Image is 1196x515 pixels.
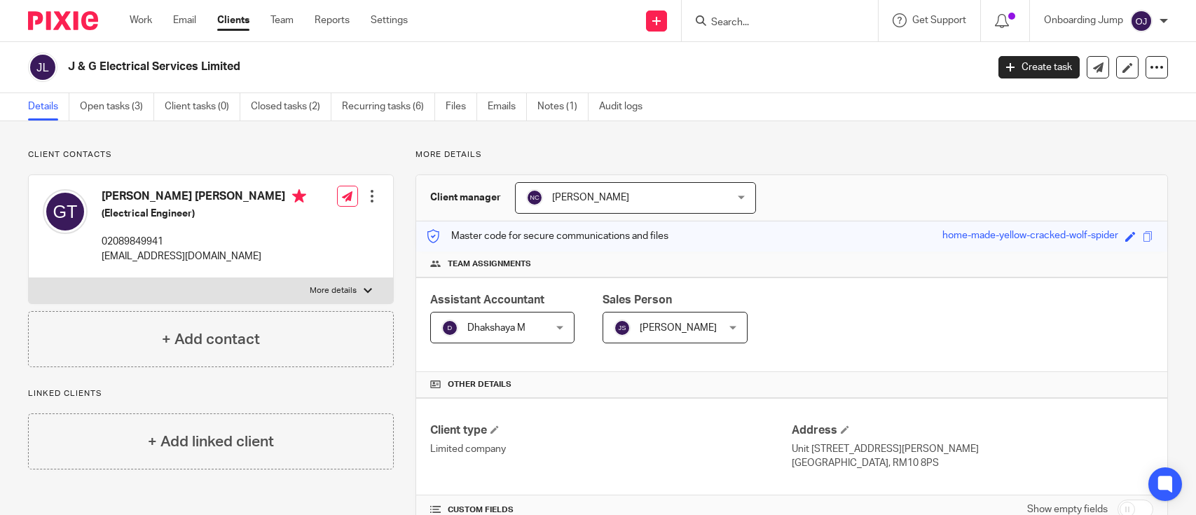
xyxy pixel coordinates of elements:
[430,294,544,305] span: Assistant Accountant
[148,431,274,453] h4: + Add linked client
[162,329,260,350] h4: + Add contact
[315,13,350,27] a: Reports
[537,93,589,121] a: Notes (1)
[912,15,966,25] span: Get Support
[710,17,836,29] input: Search
[270,13,294,27] a: Team
[488,93,527,121] a: Emails
[28,11,98,30] img: Pixie
[467,323,525,333] span: Dhakshaya M
[448,259,531,270] span: Team assignments
[640,323,717,333] span: [PERSON_NAME]
[102,207,306,221] h5: (Electrical Engineer)
[998,56,1080,78] a: Create task
[430,442,792,456] p: Limited company
[526,189,543,206] img: svg%3E
[599,93,653,121] a: Audit logs
[173,13,196,27] a: Email
[342,93,435,121] a: Recurring tasks (6)
[102,235,306,249] p: 02089849941
[614,320,631,336] img: svg%3E
[446,93,477,121] a: Files
[102,249,306,263] p: [EMAIL_ADDRESS][DOMAIN_NAME]
[430,191,501,205] h3: Client manager
[217,13,249,27] a: Clients
[28,149,394,160] p: Client contacts
[68,60,795,74] h2: J & G Electrical Services Limited
[28,53,57,82] img: svg%3E
[603,294,672,305] span: Sales Person
[130,13,152,27] a: Work
[430,423,792,438] h4: Client type
[28,388,394,399] p: Linked clients
[415,149,1168,160] p: More details
[1130,10,1153,32] img: svg%3E
[80,93,154,121] a: Open tasks (3)
[310,285,357,296] p: More details
[28,93,69,121] a: Details
[43,189,88,234] img: svg%3E
[102,189,306,207] h4: [PERSON_NAME] [PERSON_NAME]
[448,379,511,390] span: Other details
[792,456,1153,470] p: [GEOGRAPHIC_DATA], RM10 8PS
[1044,13,1123,27] p: Onboarding Jump
[792,423,1153,438] h4: Address
[292,189,306,203] i: Primary
[942,228,1118,245] div: home-made-yellow-cracked-wolf-spider
[552,193,629,202] span: [PERSON_NAME]
[371,13,408,27] a: Settings
[792,442,1153,456] p: Unit [STREET_ADDRESS][PERSON_NAME]
[441,320,458,336] img: svg%3E
[427,229,668,243] p: Master code for secure communications and files
[165,93,240,121] a: Client tasks (0)
[251,93,331,121] a: Closed tasks (2)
